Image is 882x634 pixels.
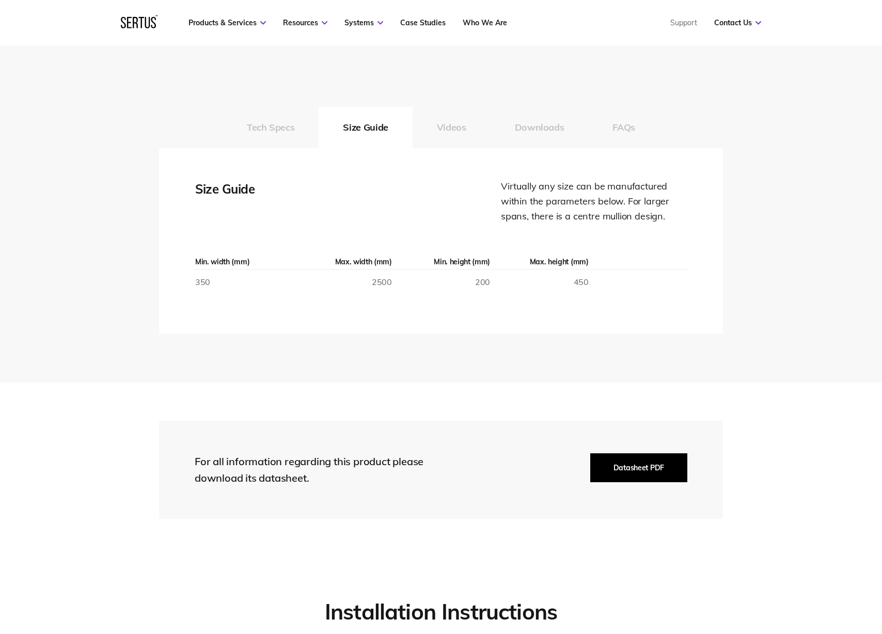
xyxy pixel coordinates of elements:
[195,255,293,270] th: Min. width (mm)
[159,598,723,626] h2: Installation Instructions
[590,453,687,482] button: Datasheet PDF
[223,107,319,148] button: Tech Specs
[188,18,266,27] a: Products & Services
[490,270,588,295] td: 450
[413,107,491,148] button: Videos
[490,255,588,270] th: Max. height (mm)
[714,18,761,27] a: Contact Us
[501,179,687,224] div: Virtually any size can be manufactured within the parameters below. For larger spans, there is a ...
[696,514,882,634] iframe: Chat Widget
[195,270,293,295] td: 350
[588,107,659,148] button: FAQs
[344,18,383,27] a: Systems
[400,18,446,27] a: Case Studies
[392,255,490,270] th: Min. height (mm)
[195,179,298,224] div: Size Guide
[293,255,391,270] th: Max. width (mm)
[491,107,589,148] button: Downloads
[283,18,327,27] a: Resources
[463,18,507,27] a: Who We Are
[195,453,443,486] div: For all information regarding this product please download its datasheet.
[392,270,490,295] td: 200
[293,270,391,295] td: 2500
[670,18,697,27] a: Support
